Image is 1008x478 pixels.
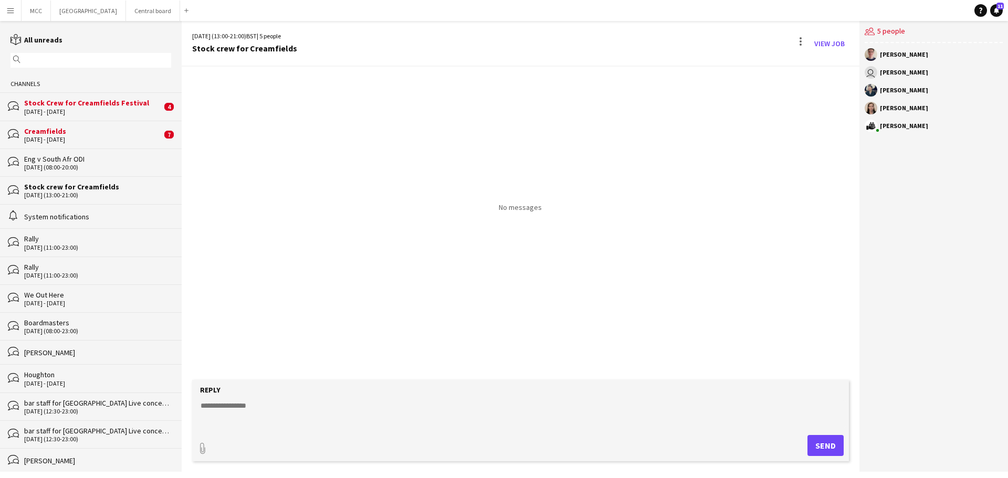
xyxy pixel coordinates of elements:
[164,131,174,139] span: 7
[10,35,62,45] a: All unreads
[22,1,51,21] button: MCC
[24,456,171,465] div: [PERSON_NAME]
[880,51,928,58] div: [PERSON_NAME]
[24,398,171,408] div: bar staff for [GEOGRAPHIC_DATA] Live concerts
[24,154,171,164] div: Eng v South Afr ODI
[24,426,171,435] div: bar staff for [GEOGRAPHIC_DATA] Live concerts
[126,1,180,21] button: Central board
[24,300,171,307] div: [DATE] - [DATE]
[990,4,1003,17] a: 11
[24,98,162,108] div: Stock Crew for Creamfields Festival
[24,408,171,415] div: [DATE] (12:30-23:00)
[192,31,297,41] div: [DATE] (13:00-21:00) | 5 people
[24,192,171,199] div: [DATE] (13:00-21:00)
[200,385,220,395] label: Reply
[24,212,171,221] div: System notifications
[865,21,1003,43] div: 5 people
[24,290,171,300] div: We Out Here
[24,244,171,251] div: [DATE] (11:00-23:00)
[24,164,171,171] div: [DATE] (08:00-20:00)
[192,44,297,53] div: Stock crew for Creamfields
[24,126,162,136] div: Creamfields
[24,136,162,143] div: [DATE] - [DATE]
[51,1,126,21] button: [GEOGRAPHIC_DATA]
[810,35,849,52] a: View Job
[24,380,171,387] div: [DATE] - [DATE]
[24,327,171,335] div: [DATE] (08:00-23:00)
[246,32,257,40] span: BST
[880,69,928,76] div: [PERSON_NAME]
[24,348,171,357] div: [PERSON_NAME]
[880,105,928,111] div: [PERSON_NAME]
[807,435,844,456] button: Send
[24,435,171,443] div: [DATE] (12:30-23:00)
[24,370,171,379] div: Houghton
[24,318,171,327] div: Boardmasters
[24,262,171,272] div: Rally
[164,103,174,111] span: 4
[880,87,928,93] div: [PERSON_NAME]
[499,203,542,212] p: No messages
[24,182,171,192] div: Stock crew for Creamfields
[24,234,171,243] div: Rally
[996,3,1004,9] span: 11
[24,272,171,279] div: [DATE] (11:00-23:00)
[880,123,928,129] div: [PERSON_NAME]
[24,108,162,115] div: [DATE] - [DATE]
